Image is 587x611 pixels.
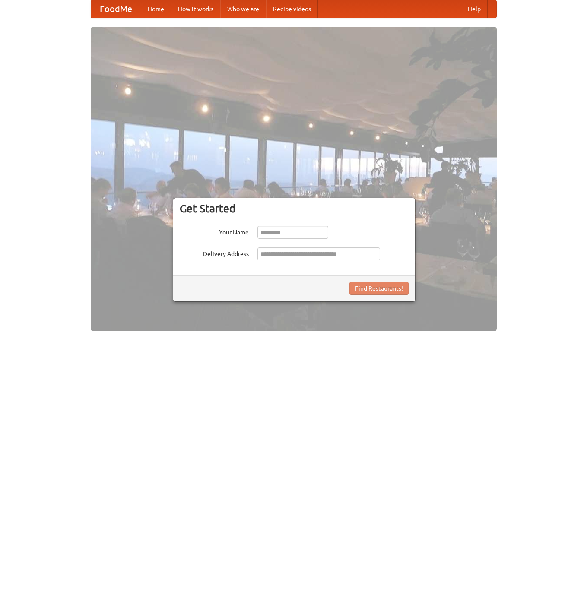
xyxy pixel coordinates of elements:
[180,202,409,215] h3: Get Started
[266,0,318,18] a: Recipe videos
[91,0,141,18] a: FoodMe
[171,0,220,18] a: How it works
[349,282,409,295] button: Find Restaurants!
[180,226,249,237] label: Your Name
[141,0,171,18] a: Home
[220,0,266,18] a: Who we are
[461,0,488,18] a: Help
[180,247,249,258] label: Delivery Address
